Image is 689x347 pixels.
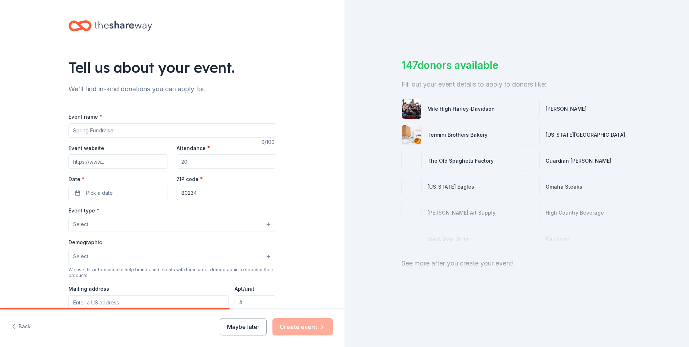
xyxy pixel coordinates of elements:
[402,151,421,171] img: photo for The Old Spaghetti Factory
[177,176,203,183] label: ZIP code
[68,186,168,200] button: Pick a date
[261,138,276,146] div: 0 /100
[12,319,31,334] button: Back
[177,186,276,200] input: 12345 (U.S. only)
[68,154,168,169] input: https://www...
[402,99,421,119] img: photo for Mile High Harley-Davidson
[68,217,276,232] button: Select
[427,105,495,113] div: Mile High Harley-Davidson
[520,99,539,119] img: photo for Murdoch's
[68,285,109,293] label: Mailing address
[401,258,632,269] div: See more after you create your event!
[546,157,612,165] div: Guardian [PERSON_NAME]
[68,83,276,95] div: We'll find in-kind donations you can apply for.
[235,285,254,293] label: Apt/unit
[402,125,421,145] img: photo for Termini Brothers Bakery
[177,145,210,152] label: Attendance
[68,249,276,264] button: Select
[68,145,104,152] label: Event website
[177,154,276,169] input: 20
[235,295,276,310] input: #
[73,220,88,229] span: Select
[73,252,88,261] span: Select
[401,79,632,90] div: Fill out your event details to apply to donors like:
[427,131,488,139] div: Termini Brothers Bakery
[68,113,102,120] label: Event name
[68,239,102,246] label: Demographic
[427,157,494,165] div: The Old Spaghetti Factory
[68,57,276,78] div: Tell us about your event.
[546,105,587,113] div: [PERSON_NAME]
[68,123,276,138] input: Spring Fundraiser
[68,207,99,214] label: Event type
[86,189,113,197] span: Pick a date
[68,267,276,278] div: We use this information to help brands find events with their target demographic to sponsor their...
[520,125,539,145] img: photo for Colorado Rapids
[520,151,539,171] img: photo for Guardian Angel Device
[68,176,168,183] label: Date
[68,295,229,310] input: Enter a US address
[546,131,625,139] div: [US_STATE][GEOGRAPHIC_DATA]
[401,58,632,73] div: 147 donors available
[220,318,267,335] button: Maybe later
